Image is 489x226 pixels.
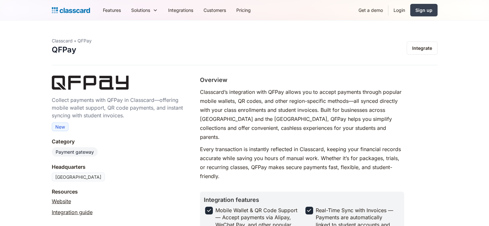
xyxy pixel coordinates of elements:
[407,41,438,55] a: Integrate
[204,195,400,204] h2: Integration features
[52,138,75,145] div: Category
[131,7,150,14] div: Solutions
[52,6,90,15] a: Logo
[52,163,86,171] div: Headquarters
[198,3,231,17] a: Customers
[200,87,404,141] p: Classcard’s integration with QFPay allows you to accept payments through popular mobile wallets, ...
[56,149,94,155] div: Payment gateway
[231,3,256,17] a: Pricing
[52,45,76,55] h1: QFPay
[200,145,404,181] p: Every transaction is instantly reflected in Classcard, keeping your financial records accurate wh...
[52,37,73,44] div: Classcard
[200,76,227,84] h2: Overview
[126,3,163,17] div: Solutions
[415,7,432,14] div: Sign up
[52,96,187,119] div: Collect payments with QFPay in Classcard—offering mobile wallet support, QR code payments, and in...
[163,3,198,17] a: Integrations
[353,3,388,17] a: Get a demo
[52,173,105,181] div: [GEOGRAPHIC_DATA]
[98,3,126,17] a: Features
[74,37,77,44] div: +
[52,188,78,195] div: Resources
[52,197,71,205] a: Website
[55,123,65,130] div: New
[52,208,93,216] a: Integration guide
[388,3,410,17] a: Login
[410,4,438,16] a: Sign up
[77,37,92,44] div: QFPay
